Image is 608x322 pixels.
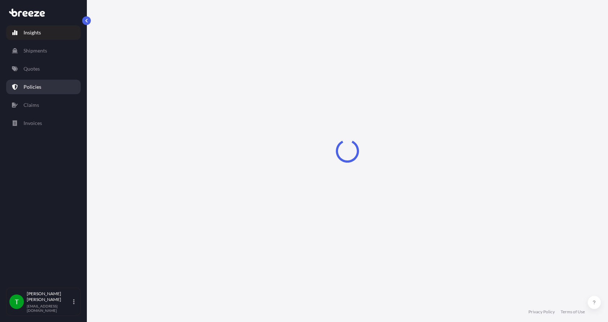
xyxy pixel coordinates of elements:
[528,309,555,315] a: Privacy Policy
[27,304,72,313] p: [EMAIL_ADDRESS][DOMAIN_NAME]
[24,65,40,72] p: Quotes
[24,83,41,91] p: Policies
[561,309,585,315] a: Terms of Use
[24,120,42,127] p: Invoices
[15,298,19,305] span: T
[6,116,81,130] a: Invoices
[6,80,81,94] a: Policies
[6,43,81,58] a: Shipments
[24,29,41,36] p: Insights
[6,98,81,112] a: Claims
[6,25,81,40] a: Insights
[6,62,81,76] a: Quotes
[24,47,47,54] p: Shipments
[24,101,39,109] p: Claims
[27,291,72,302] p: [PERSON_NAME] [PERSON_NAME]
